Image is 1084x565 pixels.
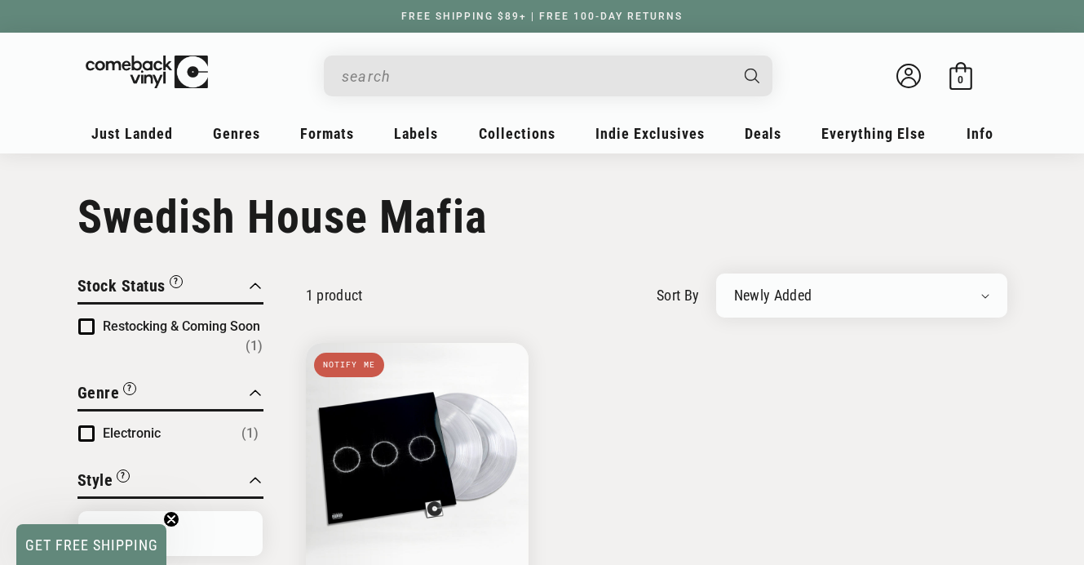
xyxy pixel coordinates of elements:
[163,511,179,527] button: Close teaser
[213,125,260,142] span: Genres
[324,56,772,96] div: Search
[958,73,963,86] span: 0
[595,125,705,142] span: Indie Exclusives
[103,425,161,441] span: Electronic
[241,424,259,443] span: Number of products: (1)
[394,125,438,142] span: Labels
[77,470,113,490] span: Style
[300,125,354,142] span: Formats
[77,468,131,496] button: Filter by Style
[821,125,926,142] span: Everything Else
[246,336,263,356] span: Number of products: (1)
[16,524,166,565] div: GET FREE SHIPPINGClose teaser
[77,380,137,409] button: Filter by Genre
[77,383,120,403] span: Genre
[385,11,699,22] a: FREE SHIPPING $89+ | FREE 100-DAY RETURNS
[77,276,166,296] span: Stock Status
[479,125,555,142] span: Collections
[25,536,158,554] span: GET FREE SHIPPING
[77,190,1007,244] h1: Swedish House Mafia
[342,60,728,93] input: When autocomplete results are available use up and down arrows to review and enter to select
[103,318,260,334] span: Restocking & Coming Soon
[91,125,173,142] span: Just Landed
[306,287,363,304] p: 1 product
[77,274,183,302] button: Filter by Stock Status
[657,284,700,306] label: sort by
[78,511,263,556] input: Search Options
[730,56,774,96] button: Search
[745,125,781,142] span: Deals
[967,125,993,142] span: Info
